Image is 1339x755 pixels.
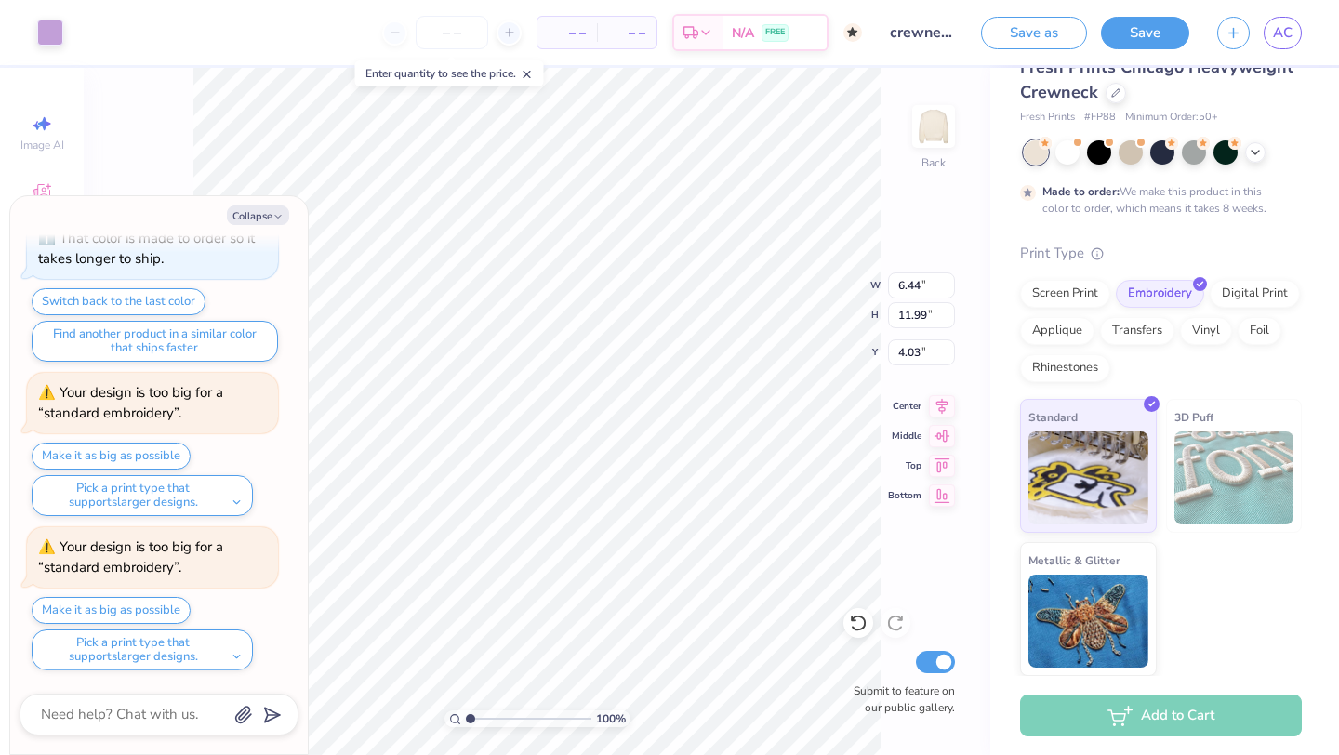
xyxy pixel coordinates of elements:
[888,489,921,502] span: Bottom
[843,682,955,716] label: Submit to feature on our public gallery.
[1028,550,1120,570] span: Metallic & Glitter
[1174,431,1294,524] img: 3D Puff
[32,321,278,362] button: Find another product in a similar color that ships faster
[1174,407,1213,427] span: 3D Puff
[1020,354,1110,382] div: Rhinestones
[888,400,921,413] span: Center
[596,710,626,727] span: 100 %
[1100,317,1174,345] div: Transfers
[32,629,253,670] button: Pick a print type that supportslarger designs.
[1042,183,1271,217] div: We make this product in this color to order, which means it takes 8 weeks.
[1028,431,1148,524] img: Standard
[32,443,191,470] button: Make it as big as possible
[888,459,921,472] span: Top
[608,23,645,43] span: – –
[355,60,544,86] div: Enter quantity to see the price.
[38,383,223,423] div: Your design is too big for a “standard embroidery”.
[1020,243,1302,264] div: Print Type
[765,26,785,39] span: FREE
[915,108,952,145] img: Back
[1238,317,1281,345] div: Foil
[1101,17,1189,49] button: Save
[1273,22,1293,44] span: AC
[227,205,289,225] button: Collapse
[888,430,921,443] span: Middle
[32,288,205,315] button: Switch back to the last color
[1125,110,1218,126] span: Minimum Order: 50 +
[32,475,253,516] button: Pick a print type that supportslarger designs.
[981,17,1087,49] button: Save as
[1028,407,1078,427] span: Standard
[20,138,64,152] span: Image AI
[732,23,754,43] span: N/A
[1020,110,1075,126] span: Fresh Prints
[1264,17,1302,49] a: AC
[1116,280,1204,308] div: Embroidery
[1042,184,1120,199] strong: Made to order:
[876,14,967,51] input: Untitled Design
[549,23,586,43] span: – –
[1028,575,1148,668] img: Metallic & Glitter
[1020,280,1110,308] div: Screen Print
[1020,317,1094,345] div: Applique
[921,154,946,171] div: Back
[32,597,191,624] button: Make it as big as possible
[416,16,488,49] input: – –
[38,537,223,577] div: Your design is too big for a “standard embroidery”.
[1210,280,1300,308] div: Digital Print
[1180,317,1232,345] div: Vinyl
[1084,110,1116,126] span: # FP88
